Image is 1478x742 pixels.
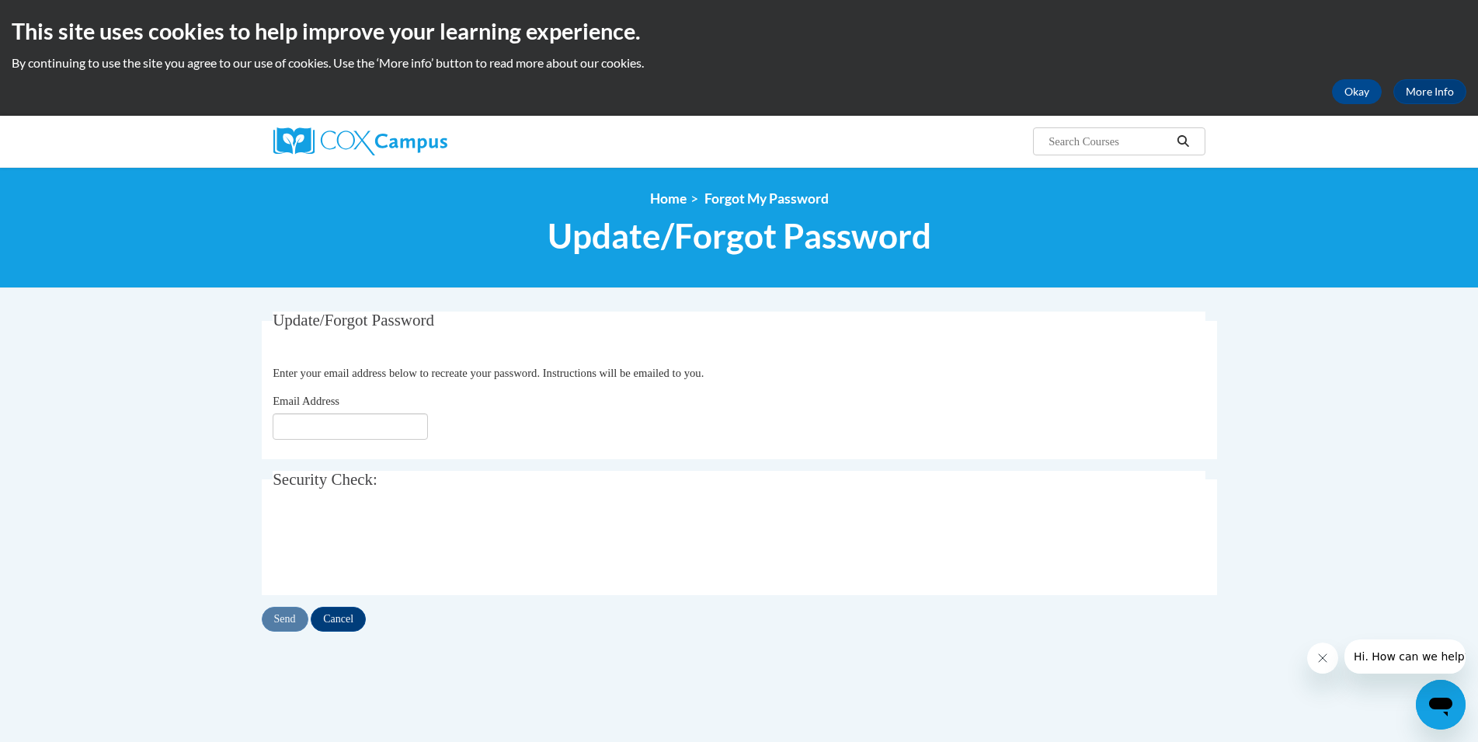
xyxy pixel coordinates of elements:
[1047,132,1171,151] input: Search Courses
[273,127,569,155] a: Cox Campus
[311,607,366,632] input: Cancel
[9,11,126,23] span: Hi. How can we help?
[273,311,434,329] span: Update/Forgot Password
[273,395,339,407] span: Email Address
[1171,132,1195,151] button: Search
[704,190,829,207] span: Forgot My Password
[273,413,428,440] input: Email
[273,470,377,489] span: Security Check:
[1344,639,1466,674] iframe: Message from company
[1307,643,1338,674] iframe: Close message
[273,127,447,155] img: Cox Campus
[548,215,931,256] span: Update/Forgot Password
[12,16,1466,47] h2: This site uses cookies to help improve your learning experience.
[273,515,509,576] iframe: reCAPTCHA
[273,367,704,379] span: Enter your email address below to recreate your password. Instructions will be emailed to you.
[1393,79,1466,104] a: More Info
[1416,680,1466,730] iframe: Button to launch messaging window
[1332,79,1382,104] button: Okay
[12,54,1466,71] p: By continuing to use the site you agree to our use of cookies. Use the ‘More info’ button to read...
[650,190,687,207] a: Home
